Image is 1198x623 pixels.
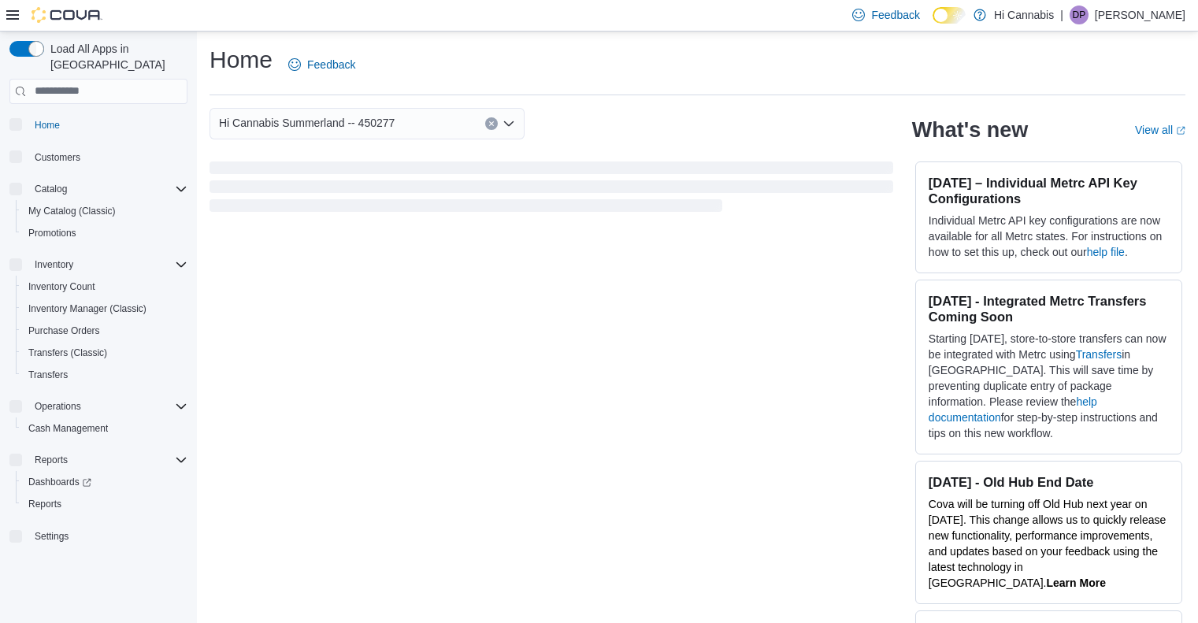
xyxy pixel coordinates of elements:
span: Customers [35,151,80,164]
span: Inventory Count [28,280,95,293]
span: Hi Cannabis Summerland -- 450277 [219,113,395,132]
button: Transfers [16,364,194,386]
a: Home [28,116,66,135]
span: Feedback [871,7,919,23]
p: | [1060,6,1063,24]
span: Feedback [307,57,355,72]
button: Reports [16,493,194,515]
button: Inventory [3,254,194,276]
h3: [DATE] – Individual Metrc API Key Configurations [929,175,1169,206]
span: Inventory [35,258,73,271]
a: help file [1087,246,1125,258]
button: Catalog [28,180,73,198]
button: Home [3,113,194,136]
p: Hi Cannabis [994,6,1054,24]
button: Inventory [28,255,80,274]
button: Settings [3,525,194,547]
span: Purchase Orders [22,321,187,340]
span: Inventory Manager (Classic) [28,302,147,315]
h1: Home [210,44,273,76]
button: Transfers (Classic) [16,342,194,364]
span: Transfers [22,365,187,384]
button: Operations [28,397,87,416]
span: Promotions [28,227,76,239]
span: Transfers [28,369,68,381]
a: Feedback [282,49,362,80]
span: Promotions [22,224,187,243]
span: Dashboards [28,476,91,488]
span: Catalog [35,183,67,195]
a: Learn More [1046,577,1105,589]
a: Purchase Orders [22,321,106,340]
span: Dashboards [22,473,187,491]
span: Cash Management [28,422,108,435]
span: Inventory Count [22,277,187,296]
span: Settings [35,530,69,543]
span: Reports [22,495,187,514]
a: Transfers (Classic) [22,343,113,362]
svg: External link [1176,126,1185,135]
button: Purchase Orders [16,320,194,342]
a: Reports [22,495,68,514]
a: View allExternal link [1135,124,1185,136]
div: Desmond Prior [1070,6,1089,24]
span: Operations [28,397,187,416]
span: Reports [28,451,187,469]
span: Home [35,119,60,132]
button: Clear input [485,117,498,130]
button: Catalog [3,178,194,200]
button: Open list of options [503,117,515,130]
a: My Catalog (Classic) [22,202,122,221]
nav: Complex example [9,107,187,589]
button: Customers [3,146,194,169]
a: help documentation [929,395,1097,424]
a: Inventory Manager (Classic) [22,299,153,318]
h3: [DATE] - Integrated Metrc Transfers Coming Soon [929,293,1169,324]
a: Promotions [22,224,83,243]
button: Operations [3,395,194,417]
span: Customers [28,147,187,167]
h2: What's new [912,117,1028,143]
button: My Catalog (Classic) [16,200,194,222]
button: Reports [28,451,74,469]
span: Reports [35,454,68,466]
a: Inventory Count [22,277,102,296]
button: Inventory Count [16,276,194,298]
p: [PERSON_NAME] [1095,6,1185,24]
span: My Catalog (Classic) [22,202,187,221]
button: Promotions [16,222,194,244]
a: Dashboards [16,471,194,493]
span: Load All Apps in [GEOGRAPHIC_DATA] [44,41,187,72]
span: Cash Management [22,419,187,438]
span: Cova will be turning off Old Hub next year on [DATE]. This change allows us to quickly release ne... [929,498,1166,589]
a: Transfers [1076,348,1122,361]
a: Customers [28,148,87,167]
span: Reports [28,498,61,510]
span: Operations [35,400,81,413]
input: Dark Mode [933,7,966,24]
span: Purchase Orders [28,324,100,337]
a: Cash Management [22,419,114,438]
p: Individual Metrc API key configurations are now available for all Metrc states. For instructions ... [929,213,1169,260]
span: Transfers (Classic) [28,347,107,359]
a: Transfers [22,365,74,384]
img: Cova [32,7,102,23]
span: Inventory [28,255,187,274]
button: Inventory Manager (Classic) [16,298,194,320]
a: Settings [28,527,75,546]
a: Dashboards [22,473,98,491]
span: Inventory Manager (Classic) [22,299,187,318]
h3: [DATE] - Old Hub End Date [929,474,1169,490]
p: Starting [DATE], store-to-store transfers can now be integrated with Metrc using in [GEOGRAPHIC_D... [929,331,1169,441]
span: Transfers (Classic) [22,343,187,362]
span: Catalog [28,180,187,198]
button: Cash Management [16,417,194,439]
span: Loading [210,165,893,215]
span: My Catalog (Classic) [28,205,116,217]
span: Settings [28,526,187,546]
span: DP [1073,6,1086,24]
button: Reports [3,449,194,471]
span: Home [28,115,187,135]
